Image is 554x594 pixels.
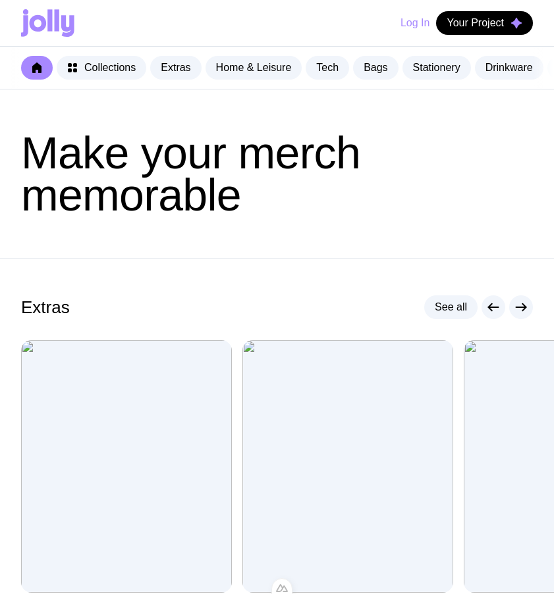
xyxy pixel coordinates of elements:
a: Bags [353,56,398,80]
button: Your Project [436,11,533,35]
h2: Extras [21,297,70,317]
a: See all [424,295,478,319]
button: Log In [401,11,429,35]
a: Extras [150,56,201,80]
a: Stationery [402,56,471,80]
a: Tech [306,56,349,80]
span: Your Project [447,16,504,30]
span: Collections [84,61,136,74]
a: Collections [57,56,146,80]
a: Home & Leisure [206,56,302,80]
a: Drinkware [475,56,543,80]
span: Make your merch memorable [21,128,360,220]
